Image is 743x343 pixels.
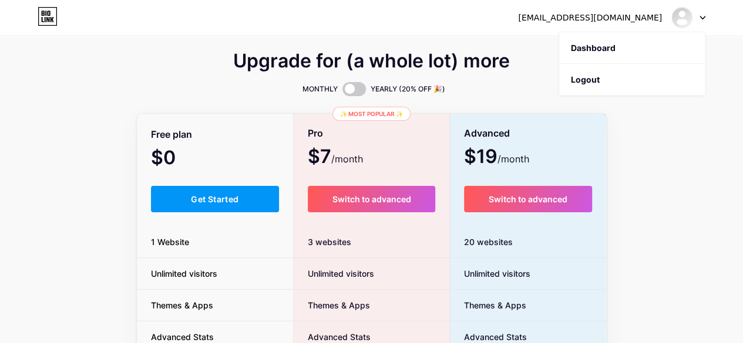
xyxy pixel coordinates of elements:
li: Logout [559,64,705,96]
div: 3 websites [294,226,449,258]
span: /month [331,152,363,166]
span: Advanced [464,123,510,144]
span: $0 [151,151,207,167]
span: Get Started [191,194,238,204]
span: 1 Website [137,236,203,248]
span: MONTHLY [302,83,338,95]
span: /month [497,152,529,166]
span: Advanced Stats [137,331,228,343]
span: Upgrade for (a whole lot) more [233,54,510,68]
span: Switch to advanced [332,194,411,204]
span: Themes & Apps [137,299,227,311]
button: Get Started [151,186,280,212]
span: Unlimited visitors [450,267,530,280]
span: $7 [308,150,363,166]
span: $19 [464,150,529,166]
span: Themes & Apps [294,299,370,311]
span: Advanced Stats [294,331,371,343]
span: Advanced Stats [450,331,527,343]
span: Pro [308,123,323,144]
span: Free plan [151,124,192,145]
button: Switch to advanced [308,186,435,212]
img: 28betuscom [671,6,693,29]
a: Dashboard [559,32,705,64]
div: ✨ Most popular ✨ [332,107,411,121]
div: 20 websites [450,226,607,258]
span: Switch to advanced [489,194,567,204]
span: Unlimited visitors [294,267,374,280]
span: YEARLY (20% OFF 🎉) [371,83,445,95]
span: Themes & Apps [450,299,526,311]
button: Switch to advanced [464,186,593,212]
span: Unlimited visitors [137,267,231,280]
div: [EMAIL_ADDRESS][DOMAIN_NAME] [518,12,662,24]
